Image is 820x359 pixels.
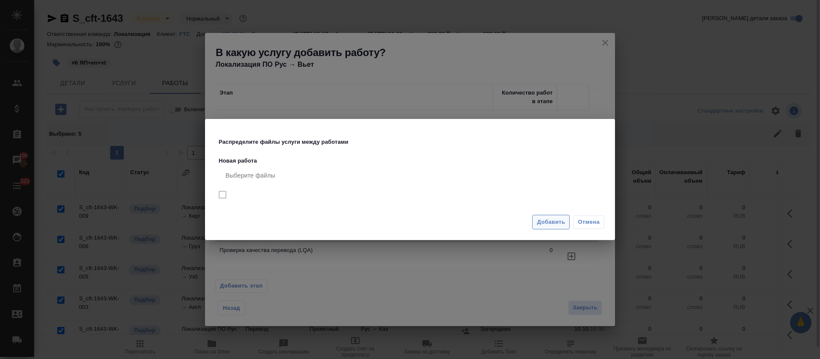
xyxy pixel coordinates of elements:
p: Новая работа [219,157,605,165]
div: Выберите файлы [219,165,605,186]
span: Отмена [578,218,600,226]
span: Добавить [537,217,565,227]
p: Распределите файлы услуги между работами [219,138,353,146]
button: Добавить [532,215,570,230]
button: Отмена [573,215,604,229]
